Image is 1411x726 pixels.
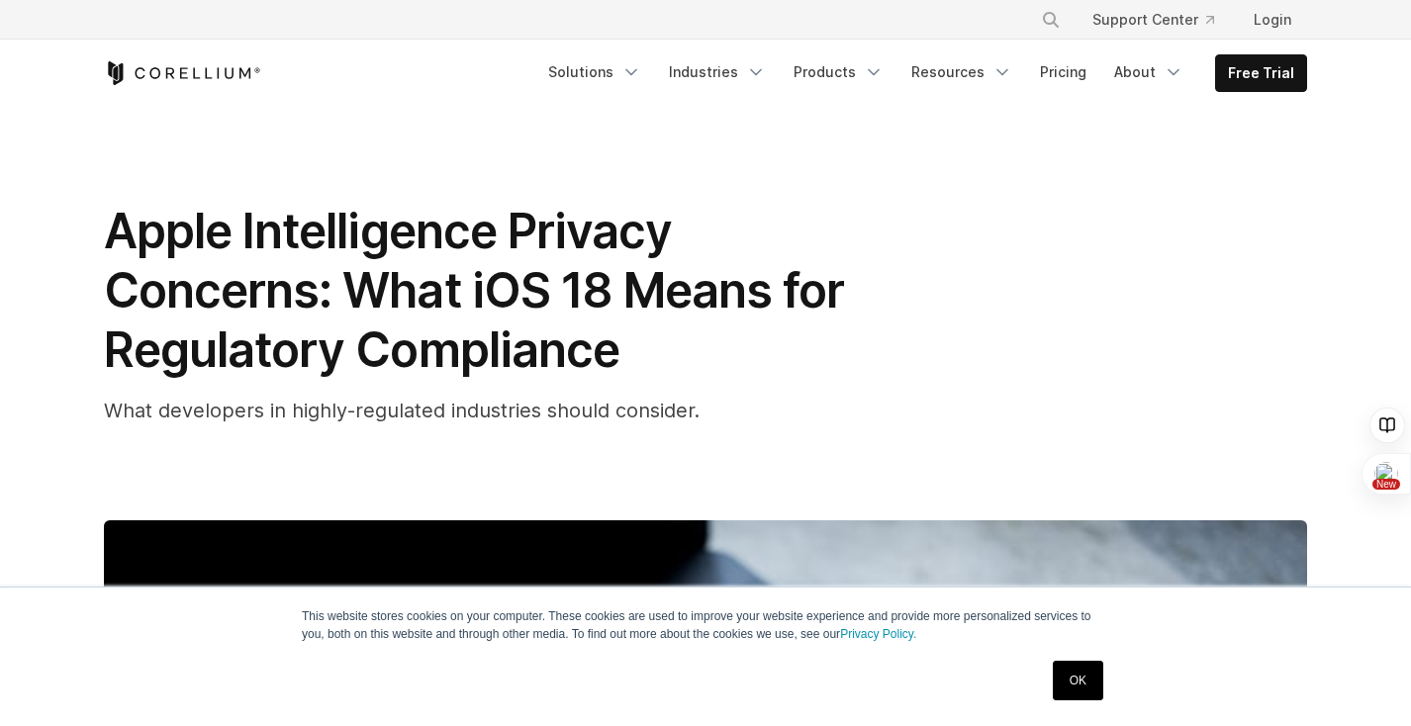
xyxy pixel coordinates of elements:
[657,54,778,90] a: Industries
[840,627,916,641] a: Privacy Policy.
[782,54,895,90] a: Products
[536,54,1307,92] div: Navigation Menu
[302,607,1109,643] p: This website stores cookies on your computer. These cookies are used to improve your website expe...
[1028,54,1098,90] a: Pricing
[104,399,700,422] span: What developers in highly-regulated industries should consider.
[899,54,1024,90] a: Resources
[1102,54,1195,90] a: About
[1077,2,1230,38] a: Support Center
[1017,2,1307,38] div: Navigation Menu
[104,202,844,379] span: Apple Intelligence Privacy Concerns: What iOS 18 Means for Regulatory Compliance
[1216,55,1306,91] a: Free Trial
[536,54,653,90] a: Solutions
[1053,661,1103,700] a: OK
[1238,2,1307,38] a: Login
[1033,2,1069,38] button: Search
[104,61,261,85] a: Corellium Home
